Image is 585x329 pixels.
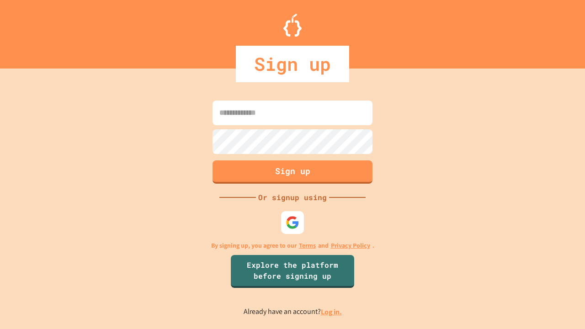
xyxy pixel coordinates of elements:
[283,14,302,37] img: Logo.svg
[211,241,374,250] p: By signing up, you agree to our and .
[213,160,372,184] button: Sign up
[236,46,349,82] div: Sign up
[299,241,316,250] a: Terms
[244,306,342,318] p: Already have an account?
[286,216,299,229] img: google-icon.svg
[547,292,576,320] iframe: chat widget
[231,255,354,288] a: Explore the platform before signing up
[321,307,342,317] a: Log in.
[256,192,329,203] div: Or signup using
[509,253,576,292] iframe: chat widget
[331,241,370,250] a: Privacy Policy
